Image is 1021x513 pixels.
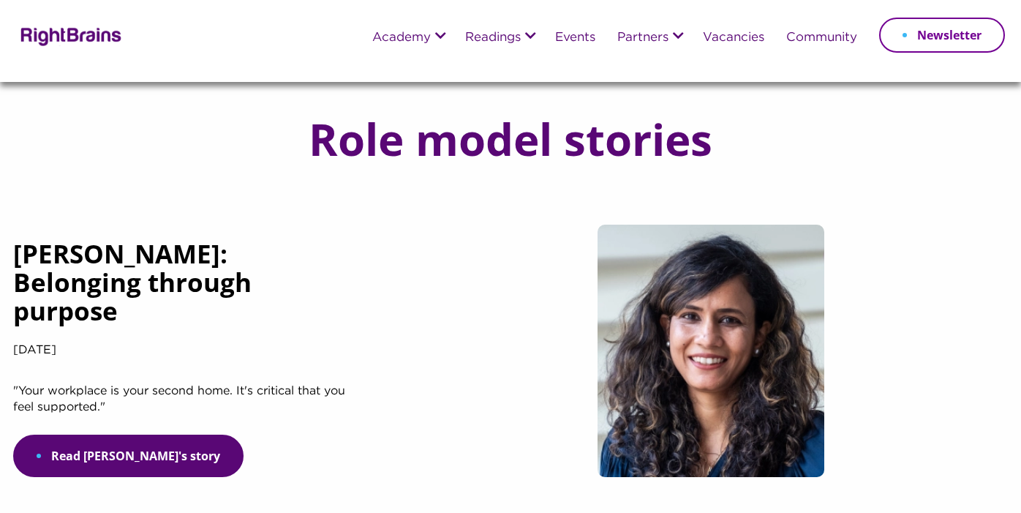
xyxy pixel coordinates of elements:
a: Academy [372,31,431,45]
a: Partners [617,31,668,45]
img: Rightbrains [16,25,122,46]
h5: [PERSON_NAME]: Belonging through purpose [13,239,356,340]
a: Read [PERSON_NAME]'s story [13,435,244,477]
span: [DATE] [13,345,56,356]
a: Vacancies [703,31,764,45]
a: Readings [465,31,521,45]
a: Newsletter [879,18,1005,53]
a: Events [555,31,595,45]
p: "Your workplace is your second home. It's critical that you feel supported." [13,383,356,435]
h1: Role model stories [279,115,742,163]
a: Community [786,31,857,45]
